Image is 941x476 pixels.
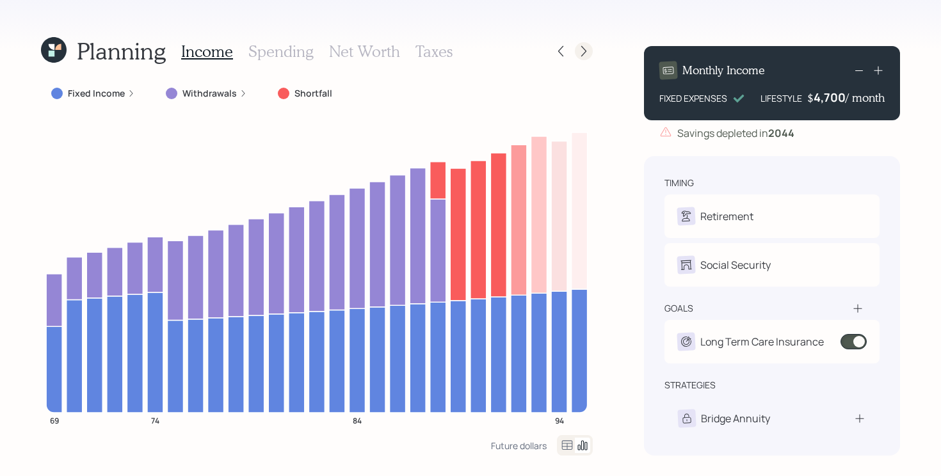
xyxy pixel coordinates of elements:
[294,87,332,100] label: Shortfall
[700,257,771,273] div: Social Security
[814,90,846,105] div: 4,700
[415,42,453,61] h3: Taxes
[248,42,314,61] h3: Spending
[664,379,716,392] div: strategies
[491,440,547,452] div: Future dollars
[664,302,693,315] div: goals
[77,37,166,65] h1: Planning
[768,126,794,140] b: 2044
[151,415,159,425] tspan: 74
[50,415,59,425] tspan: 69
[846,91,885,105] h4: / month
[555,415,564,425] tspan: 94
[68,87,125,100] label: Fixed Income
[181,42,233,61] h3: Income
[353,415,362,425] tspan: 84
[701,411,770,426] div: Bridge Annuity
[700,334,824,349] div: Long Term Care Insurance
[677,125,794,141] div: Savings depleted in
[760,91,802,105] div: LIFESTYLE
[664,177,694,189] div: timing
[329,42,400,61] h3: Net Worth
[807,91,814,105] h4: $
[182,87,237,100] label: Withdrawals
[700,209,753,224] div: Retirement
[659,91,727,105] div: FIXED EXPENSES
[682,63,765,77] h4: Monthly Income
